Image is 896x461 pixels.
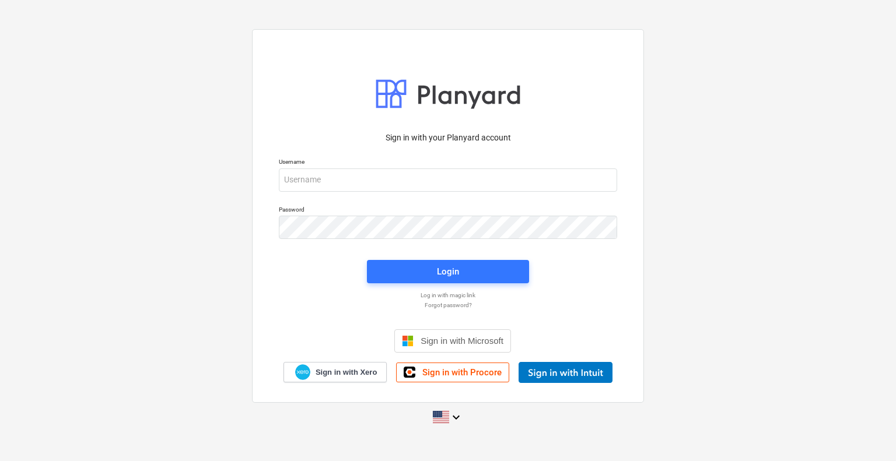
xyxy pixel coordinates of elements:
div: Login [437,264,459,279]
p: Sign in with your Planyard account [279,132,617,144]
a: Sign in with Xero [283,362,387,382]
span: Sign in with Microsoft [421,336,503,346]
p: Password [279,206,617,216]
span: Sign in with Xero [316,367,377,378]
span: Sign in with Procore [422,367,502,378]
a: Sign in with Procore [396,363,509,382]
i: keyboard_arrow_down [449,410,463,424]
input: Username [279,168,617,192]
img: Microsoft logo [402,335,414,347]
img: Xero logo [295,364,310,380]
a: Forgot password? [273,301,623,309]
p: Username [279,158,617,168]
button: Login [367,260,529,283]
a: Log in with magic link [273,291,623,299]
